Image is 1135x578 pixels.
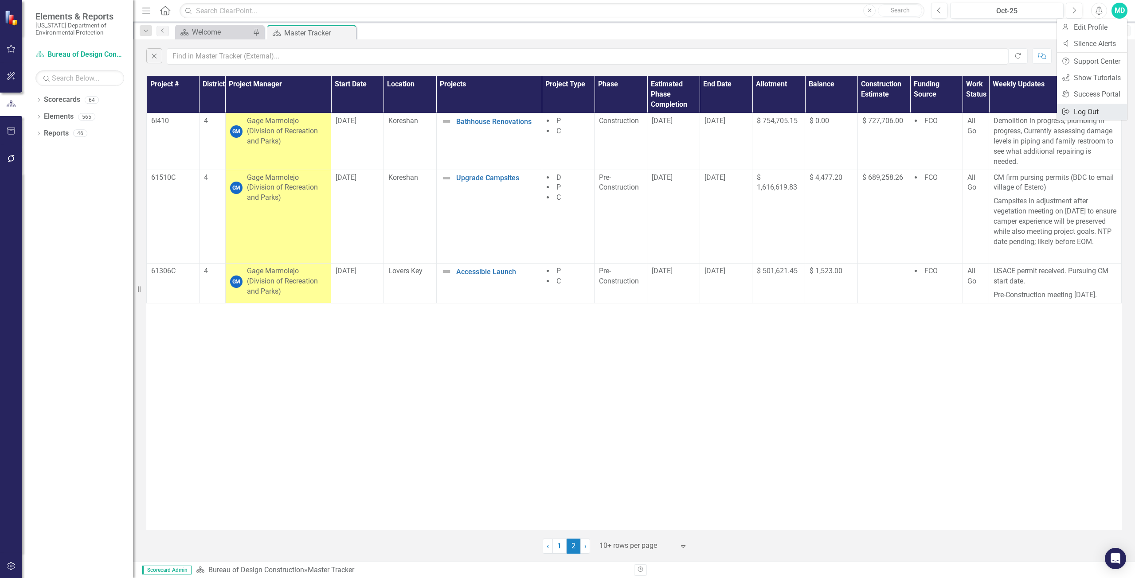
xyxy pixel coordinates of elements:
[199,170,225,264] td: Double-Click to Edit
[757,267,798,275] span: $ 501,621.45
[652,116,673,125] span: [DATE]
[963,113,989,170] td: Double-Click to Edit
[805,170,858,264] td: Double-Click to Edit
[247,266,326,297] div: Gage Marmolejo (Division of Recreation and Parks)
[151,173,195,183] p: 61510C
[924,116,938,125] span: FCO
[967,173,976,192] span: All Go
[599,173,639,192] span: Pre-Construction
[35,50,124,60] a: Bureau of Design Construction
[85,96,99,104] div: 64
[810,267,842,275] span: $ 1,523.00
[556,277,561,285] span: C
[556,116,561,125] span: P
[757,116,798,125] span: $ 754,705.15
[910,264,963,303] td: Double-Click to Edit
[1057,35,1127,52] a: Silence Alerts
[436,113,542,170] td: Double-Click to Edit Right Click for Context Menu
[599,267,639,285] span: Pre-Construction
[35,22,124,36] small: [US_STATE] Department of Environmental Protection
[556,127,561,135] span: C
[73,130,87,137] div: 46
[878,4,922,17] button: Search
[1112,3,1127,19] div: MD
[180,3,924,19] input: Search ClearPoint...
[862,116,903,125] span: $ 727,706.00
[989,113,1122,170] td: Double-Click to Edit
[331,113,384,170] td: Double-Click to Edit
[542,113,595,170] td: Double-Click to Edit
[44,112,74,122] a: Elements
[147,113,200,170] td: Double-Click to Edit
[752,170,805,264] td: Double-Click to Edit
[547,542,549,550] span: ‹
[284,27,354,39] div: Master Tracker
[994,173,1117,195] p: CM firm pursing permits (BDC to email village of Estero)
[384,170,436,264] td: Double-Click to Edit
[757,173,797,192] span: $ 1,616,619.83
[225,113,331,170] td: Double-Click to Edit
[857,113,910,170] td: Double-Click to Edit
[147,170,200,264] td: Double-Click to Edit
[542,264,595,303] td: Double-Click to Edit
[204,116,208,125] span: 4
[44,95,80,105] a: Scorecards
[1057,19,1127,35] a: Edit Profile
[1057,70,1127,86] a: Show Tutorials
[700,170,752,264] td: Double-Click to Edit
[652,173,673,182] span: [DATE]
[584,542,587,550] span: ›
[436,264,542,303] td: Double-Click to Edit Right Click for Context Menu
[204,173,208,182] span: 4
[967,267,976,285] span: All Go
[704,267,725,275] span: [DATE]
[204,267,208,275] span: 4
[752,264,805,303] td: Double-Click to Edit
[989,264,1122,303] td: Double-Click to Edit
[967,116,976,135] span: All Go
[1057,53,1127,70] a: Support Center
[924,267,938,275] span: FCO
[994,116,1117,167] p: Demolition in progress, plumbing in progress, Currently assessing damage levels in piping and fam...
[810,116,829,125] span: $ 0.00
[700,113,752,170] td: Double-Click to Edit
[147,264,200,303] td: Double-Click to Edit
[704,173,725,182] span: [DATE]
[704,116,725,125] span: [DATE]
[441,116,452,127] img: Not Defined
[388,173,418,182] span: Koreshan
[910,113,963,170] td: Double-Click to Edit
[810,173,842,182] span: $ 4,477.20
[1057,104,1127,120] a: Log Out
[44,128,69,139] a: Reports
[805,264,858,303] td: Double-Click to Edit
[994,194,1117,248] p: Campsites in adjustment after vegetation meeting on [DATE] to ensure camper experience will be pr...
[230,182,243,194] div: GM
[247,173,326,203] div: Gage Marmolejo (Division of Recreation and Parks)
[647,264,700,303] td: Double-Click to Edit
[989,170,1122,264] td: Double-Click to Edit
[891,7,910,14] span: Search
[336,116,356,125] span: [DATE]
[647,113,700,170] td: Double-Click to Edit
[805,113,858,170] td: Double-Click to Edit
[384,264,436,303] td: Double-Click to Edit
[542,170,595,264] td: Double-Click to Edit
[1057,86,1127,102] a: Success Portal
[595,113,647,170] td: Double-Click to Edit
[963,170,989,264] td: Double-Click to Edit
[556,173,561,182] span: D
[567,539,581,554] span: 2
[857,170,910,264] td: Double-Click to Edit
[441,266,452,277] img: Not Defined
[151,266,195,276] p: 61306C
[151,116,195,126] p: 6I410
[556,183,561,191] span: P
[199,113,225,170] td: Double-Click to Edit
[384,113,436,170] td: Double-Click to Edit
[388,267,423,275] span: Lovers Key
[647,170,700,264] td: Double-Click to Edit
[192,27,250,38] div: Welcome
[862,173,903,182] span: $ 689,258.26
[78,113,95,120] div: 565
